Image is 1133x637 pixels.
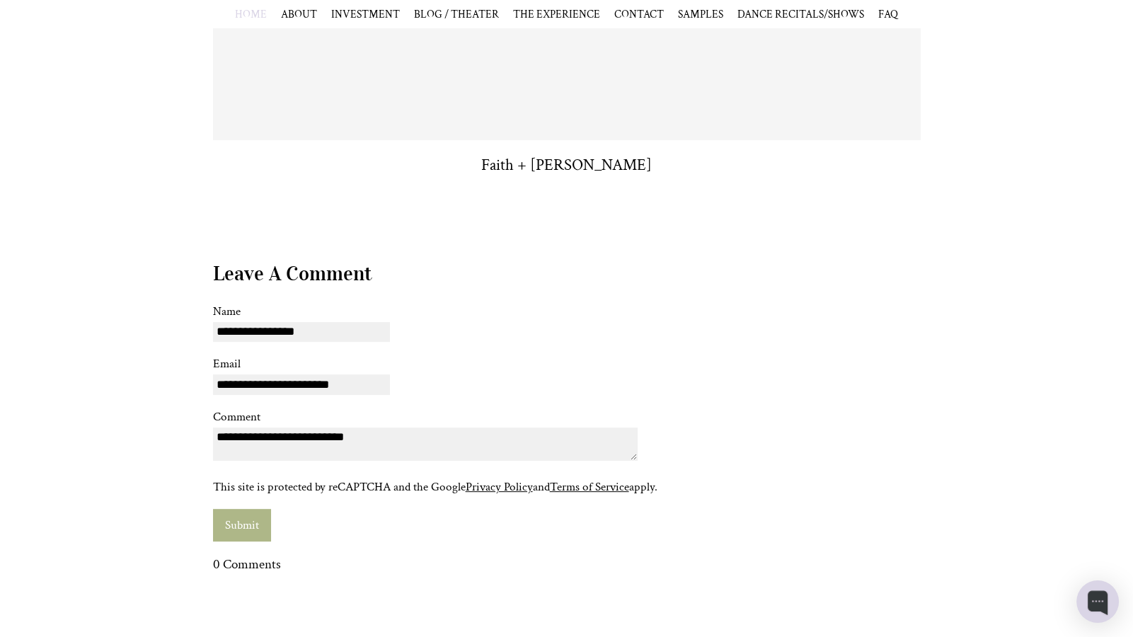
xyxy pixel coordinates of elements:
a: Terms of Service [550,479,629,495]
a: INVESTMENT [331,7,400,21]
label: Email [213,356,921,372]
span: This site is protected by reCAPTCHA and the Google and apply. [213,479,657,495]
span: SAMPLES [678,7,723,21]
a: Privacy Policy [466,479,533,495]
h2: Leave a comment [213,260,921,286]
label: Name [213,304,921,319]
a: FAQ [878,7,898,21]
a: CONTACT [614,7,664,21]
a: ABOUT [281,7,317,21]
span: DANCE RECITALS/SHOWS [737,7,864,21]
a: BLOG / THEATER [414,7,499,21]
span: Submit [225,517,259,533]
h3: Faith + [PERSON_NAME] [481,154,652,176]
p: 0 Comments [213,556,921,573]
a: HOME [235,7,267,21]
label: Comment [213,409,921,425]
a: THE EXPERIENCE [513,7,600,21]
